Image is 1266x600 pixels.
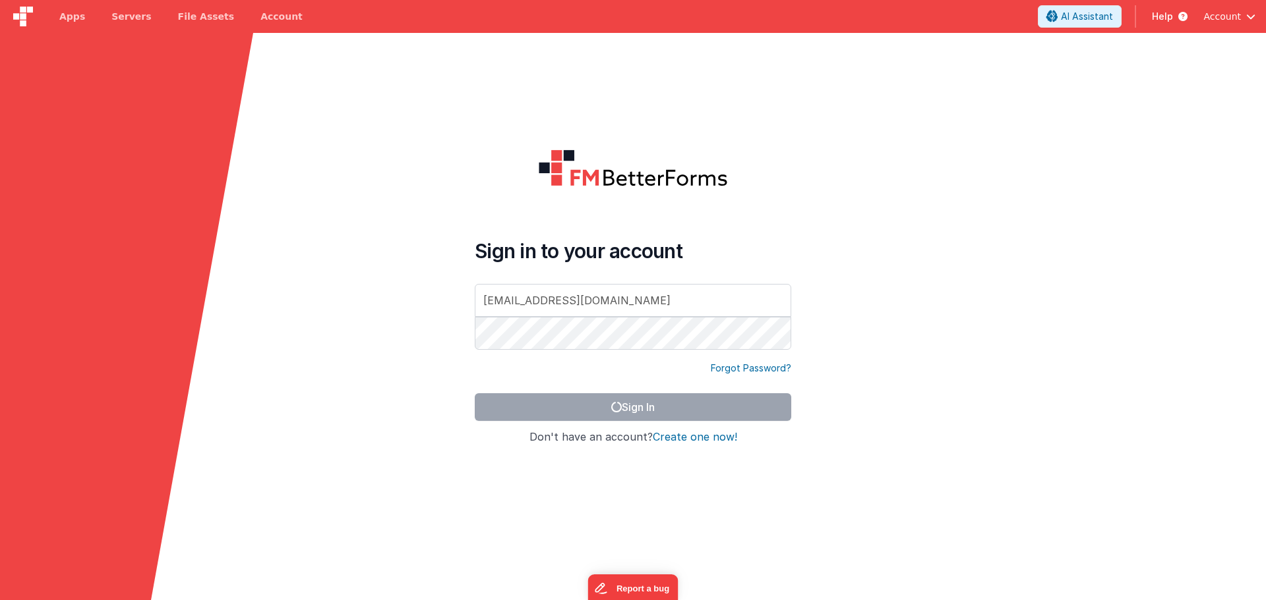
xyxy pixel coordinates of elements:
[1203,10,1241,23] span: Account
[111,10,151,23] span: Servers
[475,284,791,317] input: Email Address
[59,10,85,23] span: Apps
[653,431,737,443] button: Create one now!
[1061,10,1113,23] span: AI Assistant
[475,239,791,263] h4: Sign in to your account
[178,10,235,23] span: File Assets
[475,431,791,443] h4: Don't have an account?
[1203,10,1255,23] button: Account
[475,393,791,421] button: Sign In
[711,362,791,375] a: Forgot Password?
[1038,5,1122,28] button: AI Assistant
[1152,10,1173,23] span: Help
